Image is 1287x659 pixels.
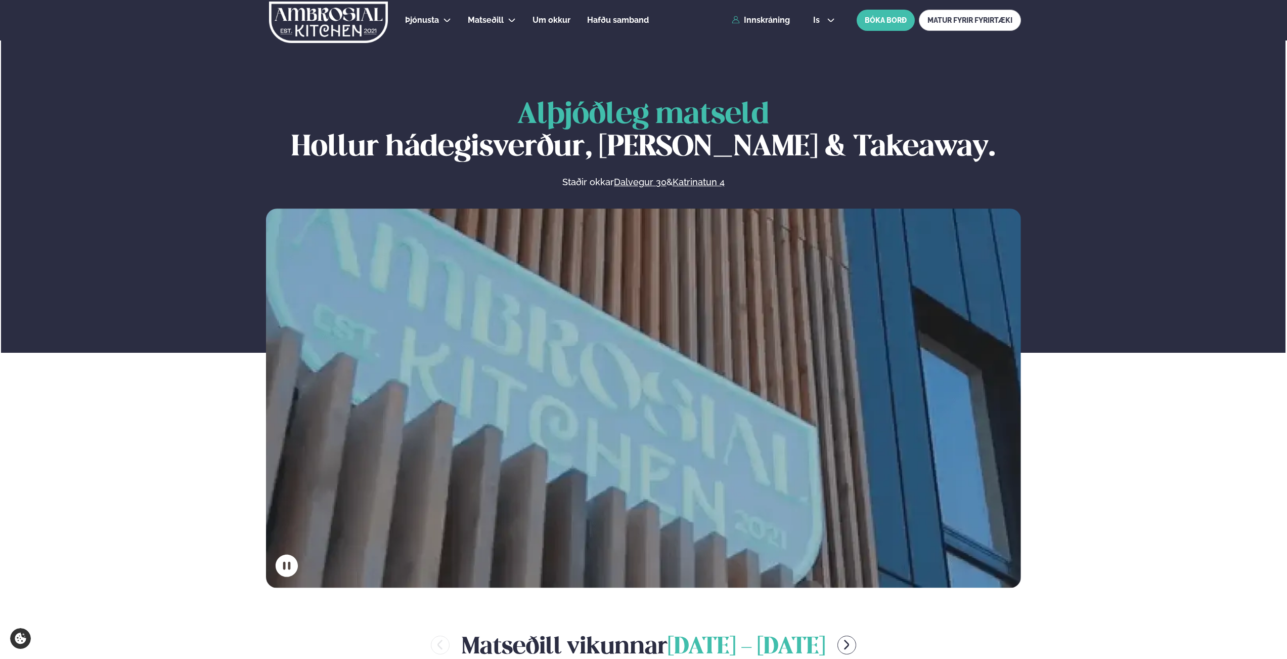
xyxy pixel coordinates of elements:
span: Alþjóðleg matseld [517,101,769,129]
a: Dalvegur 30 [614,176,667,188]
span: is [813,16,823,24]
a: MATUR FYRIR FYRIRTÆKI [919,10,1021,31]
span: Matseðill [468,15,504,25]
a: Þjónusta [405,14,439,26]
button: BÓKA BORÐ [857,10,915,31]
a: Um okkur [532,14,570,26]
span: [DATE] - [DATE] [668,636,825,658]
h1: Hollur hádegisverður, [PERSON_NAME] & Takeaway. [266,99,1021,164]
a: Katrinatun 4 [673,176,725,188]
button: menu-btn-left [431,636,450,654]
a: Matseðill [468,14,504,26]
span: Hafðu samband [587,15,649,25]
img: logo [268,2,389,43]
button: menu-btn-right [837,636,856,654]
a: Hafðu samband [587,14,649,26]
button: is [805,16,843,24]
span: Um okkur [532,15,570,25]
a: Cookie settings [10,628,31,649]
span: Þjónusta [405,15,439,25]
a: Innskráning [732,16,790,25]
p: Staðir okkar & [452,176,834,188]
